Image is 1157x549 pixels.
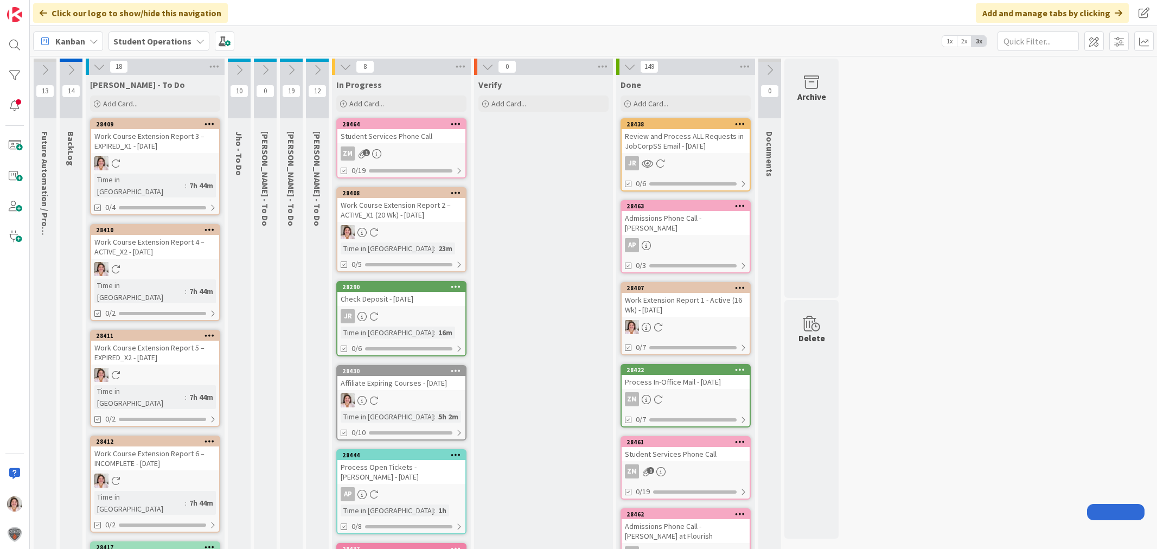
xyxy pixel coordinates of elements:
div: 28411 [96,332,219,340]
span: Add Card... [349,99,384,108]
div: 28411 [91,331,219,341]
span: 18 [110,60,128,73]
span: Jho - To Do [234,131,245,176]
div: 28438 [627,120,750,128]
div: 28461 [622,437,750,447]
img: EW [94,156,108,170]
span: 1x [942,36,957,47]
div: 28463 [627,202,750,210]
div: Time in [GEOGRAPHIC_DATA] [94,385,185,409]
img: EW [94,262,108,276]
div: Work Course Extension Report 2 – ACTIVE_X1 (20 Wk) - [DATE] [337,198,465,222]
span: 0 [760,85,779,98]
div: Add and manage tabs by clicking [976,3,1129,23]
div: 28412 [91,437,219,446]
div: EW [622,320,750,334]
div: Time in [GEOGRAPHIC_DATA] [341,327,434,339]
div: 28410Work Course Extension Report 4 – ACTIVE_X2 - [DATE] [91,225,219,259]
a: 28461Student Services Phone CallZM0/19 [621,436,751,500]
img: EW [7,496,22,512]
div: EW [337,393,465,407]
span: : [434,327,436,339]
a: 28408Work Course Extension Report 2 – ACTIVE_X1 (20 Wk) - [DATE]EWTime in [GEOGRAPHIC_DATA]:23m0/5 [336,187,466,272]
a: 28290Check Deposit - [DATE]JRTime in [GEOGRAPHIC_DATA]:16m0/6 [336,281,466,356]
span: : [185,497,187,509]
a: 28411Work Course Extension Report 5 – EXPIRED_X2 - [DATE]EWTime in [GEOGRAPHIC_DATA]:7h 44m0/2 [90,330,220,427]
span: 0/2 [105,413,116,425]
div: 28422 [627,366,750,374]
span: Verify [478,79,502,90]
div: 7h 44m [187,497,216,509]
div: 28409 [96,120,219,128]
div: 28407 [627,284,750,292]
div: 28462 [627,510,750,518]
span: 0 [498,60,516,73]
img: EW [94,474,108,488]
span: 8 [356,60,374,73]
div: ZM [622,392,750,406]
div: 28462Admissions Phone Call - [PERSON_NAME] at Flourish [622,509,750,543]
img: EW [341,225,355,239]
div: Work Course Extension Report 3 – EXPIRED_X1 - [DATE] [91,129,219,153]
span: Kanban [55,35,85,48]
span: 0/2 [105,308,116,319]
div: Process In-Office Mail - [DATE] [622,375,750,389]
span: 0 [256,85,274,98]
div: 28411Work Course Extension Report 5 – EXPIRED_X2 - [DATE] [91,331,219,365]
div: Process Open Tickets - [PERSON_NAME] - [DATE] [337,460,465,484]
div: JR [625,156,639,170]
div: AP [337,487,465,501]
a: 28463Admissions Phone Call - [PERSON_NAME]AP0/3 [621,200,751,273]
div: 28461Student Services Phone Call [622,437,750,461]
img: Visit kanbanzone.com [7,7,22,22]
div: ZM [337,146,465,161]
div: JR [337,309,465,323]
span: 1 [363,149,370,156]
div: 28430Affiliate Expiring Courses - [DATE] [337,366,465,390]
div: 28463Admissions Phone Call - [PERSON_NAME] [622,201,750,235]
div: 28410 [96,226,219,234]
img: EW [625,320,639,334]
span: Zaida - To Do [260,131,271,226]
div: AP [341,487,355,501]
div: 28409Work Course Extension Report 3 – EXPIRED_X1 - [DATE] [91,119,219,153]
span: 19 [282,85,301,98]
a: 28444Process Open Tickets - [PERSON_NAME] - [DATE]APTime in [GEOGRAPHIC_DATA]:1h0/8 [336,449,466,534]
span: Emilie - To Do [90,79,185,90]
div: 16m [436,327,455,339]
span: 0/19 [351,165,366,176]
div: ZM [341,146,355,161]
span: 10 [230,85,248,98]
span: 0/4 [105,202,116,213]
span: : [185,180,187,191]
div: 28444Process Open Tickets - [PERSON_NAME] - [DATE] [337,450,465,484]
span: 0/10 [351,427,366,438]
div: 7h 44m [187,391,216,403]
div: Time in [GEOGRAPHIC_DATA] [341,242,434,254]
div: 28410 [91,225,219,235]
div: Click our logo to show/hide this navigation [33,3,228,23]
div: 5h 2m [436,411,461,423]
div: ZM [622,464,750,478]
span: In Progress [336,79,382,90]
span: : [434,242,436,254]
div: 28438Review and Process ALL Requests in JobCorpSS Email - [DATE] [622,119,750,153]
div: JR [622,156,750,170]
span: Done [621,79,641,90]
img: avatar [7,527,22,542]
b: Student Operations [113,36,191,47]
div: Work Course Extension Report 4 – ACTIVE_X2 - [DATE] [91,235,219,259]
div: 28407 [622,283,750,293]
span: Future Automation / Process Building [40,131,50,279]
div: Admissions Phone Call - [PERSON_NAME] [622,211,750,235]
div: EW [91,156,219,170]
div: 1h [436,505,449,516]
div: Time in [GEOGRAPHIC_DATA] [341,411,434,423]
span: 2x [957,36,971,47]
div: 28444 [337,450,465,460]
span: 1 [647,467,654,474]
a: 28430Affiliate Expiring Courses - [DATE]EWTime in [GEOGRAPHIC_DATA]:5h 2m0/10 [336,365,466,441]
div: 28290 [342,283,465,291]
span: : [434,411,436,423]
span: Amanda - To Do [312,131,323,226]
